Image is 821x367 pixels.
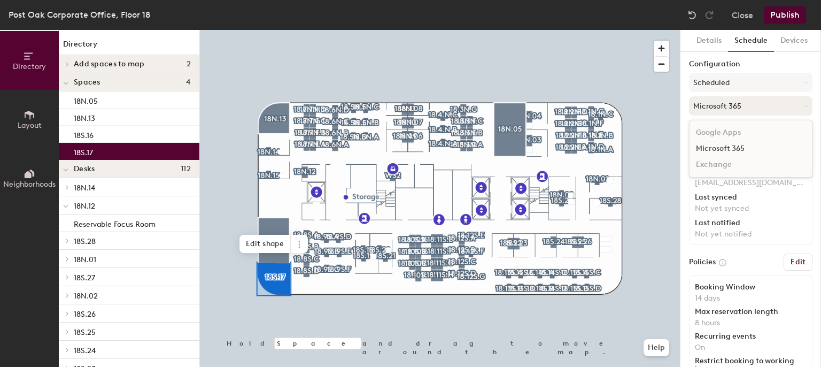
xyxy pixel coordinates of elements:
[689,60,812,68] label: Configuration
[74,217,156,229] p: Reservable Focus Room
[689,73,812,92] button: Scheduled
[187,60,191,68] span: 2
[74,165,95,173] span: Desks
[695,294,807,303] p: 14 days
[74,111,95,123] p: 18N.13
[690,30,728,52] button: Details
[239,235,291,253] span: Edit shape
[690,141,812,157] div: Microsoft 365
[689,258,716,266] label: Policies
[690,157,812,173] div: Exchange
[695,219,807,227] div: Last notified
[181,165,191,173] span: 112
[791,258,805,266] h6: Edit
[74,328,96,337] span: 18S.25
[695,318,807,328] p: 8 hours
[74,78,100,87] span: Spaces
[9,8,150,21] div: Post Oak Corporate Office, Floor 18
[74,60,145,68] span: Add spaces to map
[3,180,56,189] span: Neighborhoods
[74,202,95,211] span: 18N.12
[74,94,98,106] p: 18N.05
[689,96,812,116] button: Microsoft 365
[186,78,191,87] span: 4
[644,339,669,356] button: Help
[74,237,96,246] span: 18S.28
[13,62,46,71] span: Directory
[695,332,807,341] div: Recurring events
[74,255,96,264] span: 18N.01
[732,6,753,24] button: Close
[764,6,806,24] button: Publish
[690,125,812,141] div: Google Apps
[704,10,715,20] img: Redo
[74,183,95,193] span: 18N.14
[18,121,42,130] span: Layout
[695,230,807,239] p: Not yet notified
[774,30,814,52] button: Devices
[74,310,96,319] span: 18S.26
[784,254,812,271] button: Edit
[728,30,774,52] button: Schedule
[74,145,93,157] p: 18S.17
[59,39,199,55] h1: Directory
[74,273,95,282] span: 18S.27
[695,283,807,292] div: Booking Window
[74,292,98,301] span: 18N.02
[74,346,96,355] span: 18S.24
[695,178,807,188] p: [EMAIL_ADDRESS][DOMAIN_NAME]
[695,193,807,202] div: Last synced
[695,308,807,316] div: Max reservation length
[74,128,94,140] p: 18S.16
[695,343,807,353] p: On
[687,10,698,20] img: Undo
[695,204,807,213] p: Not yet synced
